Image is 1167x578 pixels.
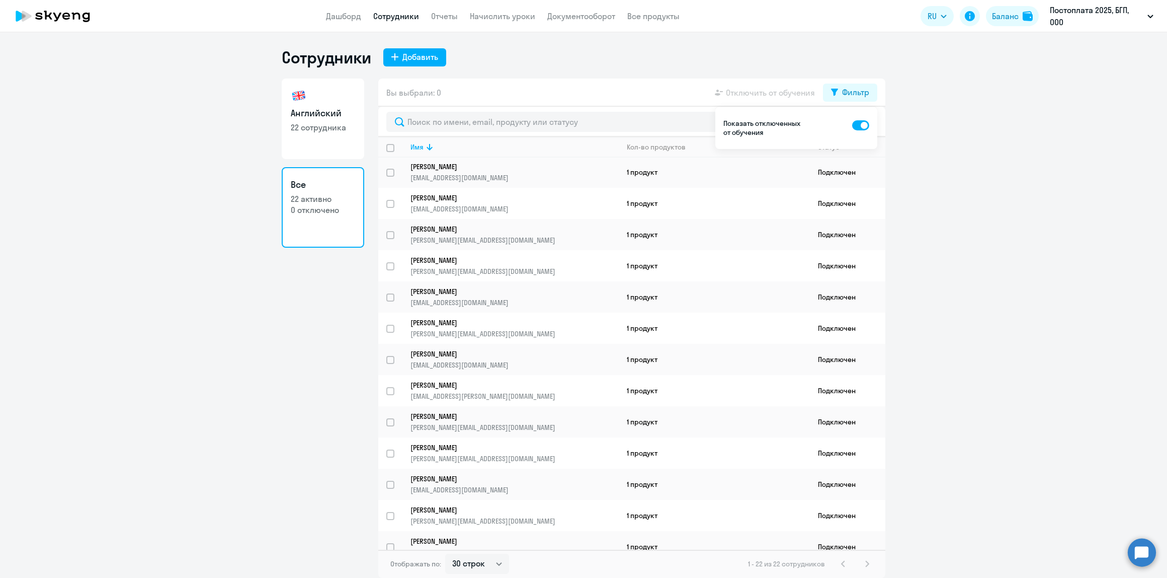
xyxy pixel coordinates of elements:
[410,349,618,370] a: [PERSON_NAME][EMAIL_ADDRESS][DOMAIN_NAME]
[627,142,809,152] div: Кол-во продуктов
[627,11,680,21] a: Все продукты
[410,360,618,370] p: [EMAIL_ADDRESS][DOMAIN_NAME]
[291,122,355,133] p: 22 сотрудника
[619,313,810,344] td: 1 продукт
[282,167,364,248] a: Все22 активно0 отключено
[547,11,615,21] a: Документооборот
[823,84,877,102] button: Фильтр
[619,344,810,375] td: 1 продукт
[431,11,458,21] a: Отчеты
[470,11,535,21] a: Начислить уроки
[619,157,810,188] td: 1 продукт
[410,423,618,432] p: [PERSON_NAME][EMAIL_ADDRESS][DOMAIN_NAME]
[410,142,618,152] div: Имя
[810,344,885,375] td: Подключен
[619,375,810,406] td: 1 продукт
[410,256,618,276] a: [PERSON_NAME][PERSON_NAME][EMAIL_ADDRESS][DOMAIN_NAME]
[291,107,355,120] h3: Английский
[410,267,618,276] p: [PERSON_NAME][EMAIL_ADDRESS][DOMAIN_NAME]
[619,469,810,500] td: 1 продукт
[410,505,605,515] p: [PERSON_NAME]
[992,10,1019,22] div: Баланс
[386,87,441,99] span: Вы выбрали: 0
[410,474,605,483] p: [PERSON_NAME]
[619,406,810,438] td: 1 продукт
[410,485,618,494] p: [EMAIL_ADDRESS][DOMAIN_NAME]
[619,188,810,219] td: 1 продукт
[810,500,885,531] td: Подключен
[410,537,618,557] a: [PERSON_NAME][EMAIL_ADDRESS][DOMAIN_NAME]
[810,157,885,188] td: Подключен
[291,193,355,204] p: 22 активно
[619,250,810,281] td: 1 продукт
[410,443,605,452] p: [PERSON_NAME]
[410,193,605,202] p: [PERSON_NAME]
[373,11,419,21] a: Сотрудники
[810,188,885,219] td: Подключен
[619,219,810,250] td: 1 продукт
[810,531,885,562] td: Подключен
[1045,4,1158,28] button: Постоплата 2025, БГП, ООО
[410,517,618,526] p: [PERSON_NAME][EMAIL_ADDRESS][DOMAIN_NAME]
[390,559,441,568] span: Отображать по:
[410,412,605,421] p: [PERSON_NAME]
[410,548,618,557] p: [EMAIL_ADDRESS][DOMAIN_NAME]
[410,381,618,401] a: [PERSON_NAME][EMAIL_ADDRESS][PERSON_NAME][DOMAIN_NAME]
[410,443,618,463] a: [PERSON_NAME][PERSON_NAME][EMAIL_ADDRESS][DOMAIN_NAME]
[410,392,618,401] p: [EMAIL_ADDRESS][PERSON_NAME][DOMAIN_NAME]
[810,313,885,344] td: Подключен
[410,474,618,494] a: [PERSON_NAME][EMAIL_ADDRESS][DOMAIN_NAME]
[619,531,810,562] td: 1 продукт
[410,225,605,234] p: [PERSON_NAME]
[326,11,361,21] a: Дашборд
[410,142,424,152] div: Имя
[619,438,810,469] td: 1 продукт
[410,349,605,358] p: [PERSON_NAME]
[410,318,605,327] p: [PERSON_NAME]
[410,298,618,307] p: [EMAIL_ADDRESS][DOMAIN_NAME]
[410,381,605,390] p: [PERSON_NAME]
[921,6,954,26] button: RU
[810,406,885,438] td: Подключен
[810,438,885,469] td: Подключен
[986,6,1039,26] button: Балансbalance
[410,204,618,213] p: [EMAIL_ADDRESS][DOMAIN_NAME]
[818,142,885,152] div: Статус
[410,318,618,338] a: [PERSON_NAME][PERSON_NAME][EMAIL_ADDRESS][DOMAIN_NAME]
[810,469,885,500] td: Подключен
[810,375,885,406] td: Подключен
[410,173,618,182] p: [EMAIL_ADDRESS][DOMAIN_NAME]
[410,162,618,182] a: [PERSON_NAME][EMAIL_ADDRESS][DOMAIN_NAME]
[410,412,618,432] a: [PERSON_NAME][PERSON_NAME][EMAIL_ADDRESS][DOMAIN_NAME]
[383,48,446,66] button: Добавить
[723,119,803,137] p: Показать отключенных от обучения
[410,537,605,546] p: [PERSON_NAME]
[1023,11,1033,21] img: balance
[810,219,885,250] td: Подключен
[386,112,877,132] input: Поиск по имени, email, продукту или статусу
[410,287,618,307] a: [PERSON_NAME][EMAIL_ADDRESS][DOMAIN_NAME]
[619,500,810,531] td: 1 продукт
[410,454,618,463] p: [PERSON_NAME][EMAIL_ADDRESS][DOMAIN_NAME]
[410,193,618,213] a: [PERSON_NAME][EMAIL_ADDRESS][DOMAIN_NAME]
[410,256,605,265] p: [PERSON_NAME]
[291,178,355,191] h3: Все
[928,10,937,22] span: RU
[410,505,618,526] a: [PERSON_NAME][PERSON_NAME][EMAIL_ADDRESS][DOMAIN_NAME]
[291,88,307,104] img: english
[291,204,355,215] p: 0 отключено
[282,79,364,159] a: Английский22 сотрудника
[410,162,605,171] p: [PERSON_NAME]
[410,329,618,338] p: [PERSON_NAME][EMAIL_ADDRESS][DOMAIN_NAME]
[619,281,810,313] td: 1 продукт
[842,86,869,98] div: Фильтр
[410,287,605,296] p: [PERSON_NAME]
[410,225,618,245] a: [PERSON_NAME][PERSON_NAME][EMAIL_ADDRESS][DOMAIN_NAME]
[1050,4,1143,28] p: Постоплата 2025, БГП, ООО
[627,142,686,152] div: Кол-во продуктов
[410,236,618,245] p: [PERSON_NAME][EMAIL_ADDRESS][DOMAIN_NAME]
[402,51,438,63] div: Добавить
[810,281,885,313] td: Подключен
[748,559,825,568] span: 1 - 22 из 22 сотрудников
